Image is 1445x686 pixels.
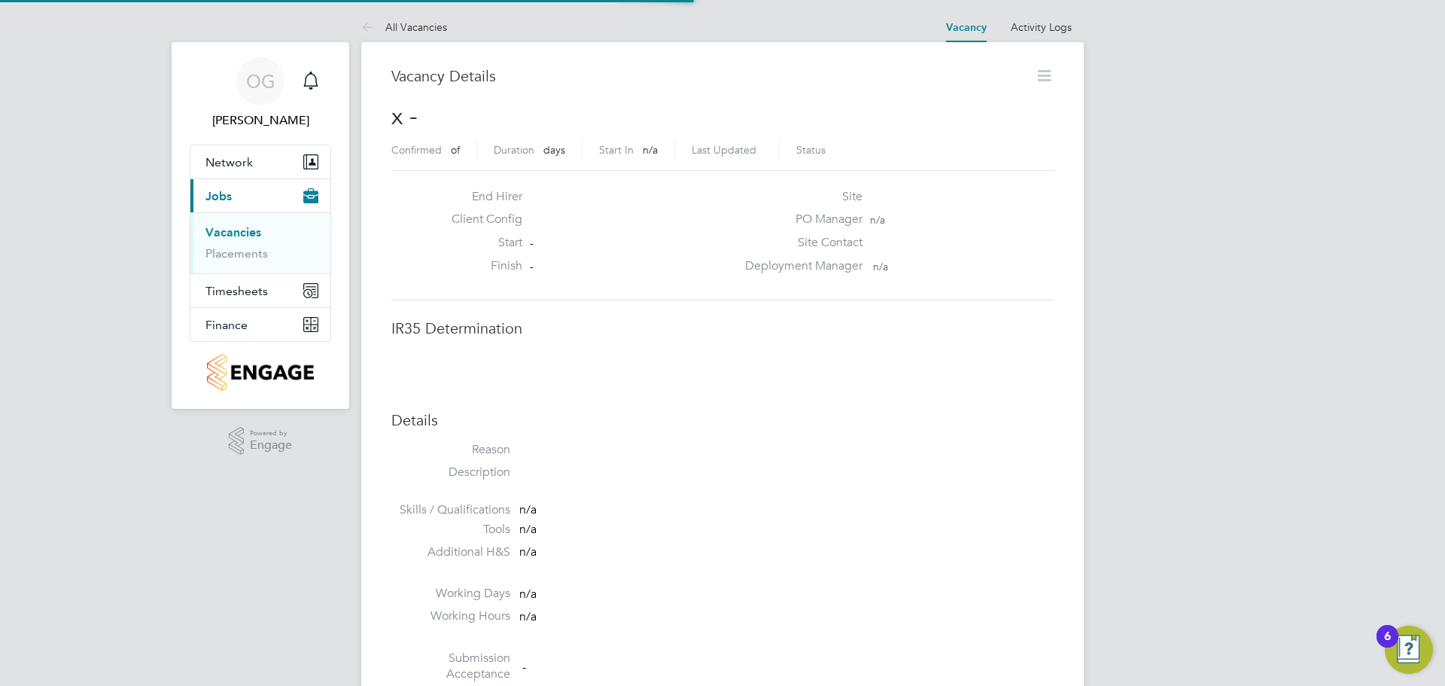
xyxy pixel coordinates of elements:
[440,258,522,274] label: Finish
[440,212,522,227] label: Client Config
[796,143,826,157] label: Status
[190,179,330,212] button: Jobs
[391,66,1012,86] h3: Vacancy Details
[172,42,349,409] nav: Main navigation
[205,155,253,169] span: Network
[205,225,261,239] a: Vacancies
[207,354,313,391] img: countryside-properties-logo-retina.png
[543,143,565,157] span: days
[599,143,634,157] label: Start In
[522,659,526,674] span: -
[190,111,331,130] span: Olivia Glasgow
[391,522,510,538] label: Tools
[519,502,537,517] span: n/a
[1011,20,1072,34] a: Activity Logs
[440,235,522,251] label: Start
[391,544,510,560] label: Additional H&S
[229,427,293,456] a: Powered byEngage
[440,189,522,205] label: End Hirer
[391,143,442,157] label: Confirmed
[250,439,292,452] span: Engage
[205,318,248,332] span: Finance
[391,410,1054,430] h3: Details
[1384,636,1391,656] div: 6
[246,72,275,91] span: OG
[190,212,330,273] div: Jobs
[190,354,331,391] a: Go to home page
[451,143,460,157] span: of
[190,57,331,130] a: OG[PERSON_NAME]
[190,308,330,341] button: Finance
[946,21,987,34] a: Vacancy
[519,587,537,602] span: n/a
[391,465,510,480] label: Description
[692,143,756,157] label: Last Updated
[736,189,862,205] label: Site
[736,212,862,227] label: PO Manager
[190,274,330,307] button: Timesheets
[391,102,418,131] span: x -
[391,651,510,682] label: Submission Acceptance
[530,260,534,273] span: -
[870,213,885,227] span: n/a
[391,608,510,624] label: Working Hours
[391,586,510,602] label: Working Days
[391,319,1054,338] h3: IR35 Determination
[190,145,330,178] button: Network
[519,522,537,537] span: n/a
[643,143,658,157] span: n/a
[519,544,537,559] span: n/a
[391,502,510,518] label: Skills / Qualifications
[205,189,232,203] span: Jobs
[1385,626,1433,674] button: Open Resource Center, 6 new notifications
[873,260,888,273] span: n/a
[361,20,447,34] a: All Vacancies
[391,442,510,458] label: Reason
[736,258,862,274] label: Deployment Manager
[494,143,534,157] label: Duration
[519,609,537,624] span: n/a
[205,284,268,298] span: Timesheets
[530,236,534,250] span: -
[250,427,292,440] span: Powered by
[736,235,862,251] label: Site Contact
[205,246,268,261] a: Placements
